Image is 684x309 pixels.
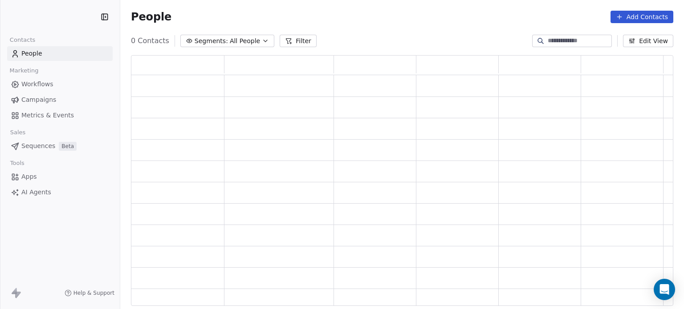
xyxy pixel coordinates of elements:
span: Sales [6,126,29,139]
a: People [7,46,113,61]
a: Campaigns [7,92,113,107]
span: People [21,49,42,58]
a: Workflows [7,77,113,92]
a: Metrics & Events [7,108,113,123]
span: Marketing [6,64,42,77]
button: Edit View [623,35,673,47]
span: Sequences [21,141,55,151]
span: Workflows [21,80,53,89]
a: Apps [7,169,113,184]
span: Apps [21,172,37,181]
span: Metrics & Events [21,111,74,120]
button: Filter [280,35,317,47]
span: All People [230,36,260,46]
span: Contacts [6,33,39,47]
span: Campaigns [21,95,56,104]
span: AI Agents [21,188,51,197]
a: AI Agents [7,185,113,200]
a: SequencesBeta [7,139,113,153]
span: Help & Support [73,289,114,297]
button: Add Contacts [611,11,673,23]
div: Open Intercom Messenger [654,279,675,300]
a: Help & Support [65,289,114,297]
span: Tools [6,157,28,170]
span: Beta [59,142,77,151]
span: People [131,10,171,24]
span: Segments: [195,36,228,46]
span: 0 Contacts [131,36,169,46]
